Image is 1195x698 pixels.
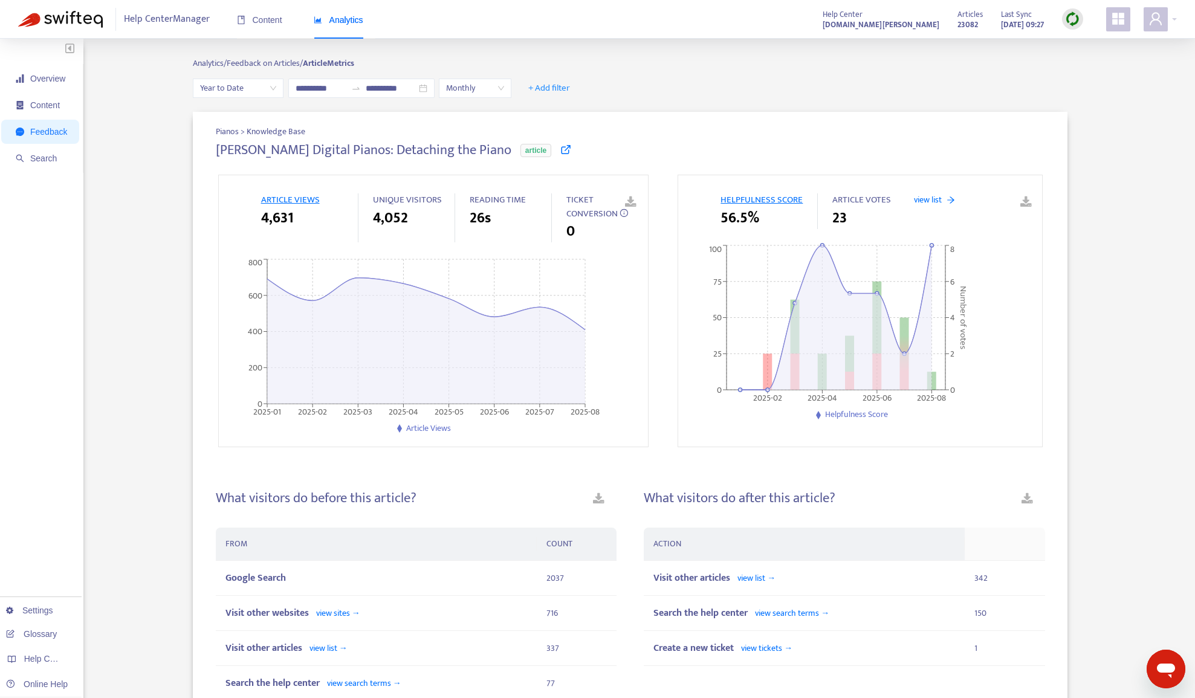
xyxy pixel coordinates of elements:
[713,347,722,361] tspan: 25
[1147,650,1185,688] iframe: メッセージングウィンドウを開くボタン
[721,192,803,207] span: HELPFULNESS SCORE
[6,679,68,689] a: Online Help
[470,192,526,207] span: READING TIME
[303,56,354,70] strong: Article Metrics
[950,311,955,325] tspan: 4
[241,124,247,138] span: >
[248,256,262,270] tspan: 800
[947,196,955,204] span: arrow-right
[18,11,103,28] img: Swifteq
[823,8,863,21] span: Help Center
[24,654,74,664] span: Help Centers
[124,8,210,31] span: Help Center Manager
[6,606,53,615] a: Settings
[434,405,463,419] tspan: 2025-05
[1111,11,1125,26] span: appstore
[546,676,555,690] span: 77
[653,640,734,656] span: Create a new ticket
[237,16,245,24] span: book
[713,275,722,289] tspan: 75
[406,421,451,435] span: Article Views
[314,15,363,25] span: Analytics
[537,528,617,561] th: COUNT
[216,142,511,158] h4: [PERSON_NAME] Digital Pianos: Detaching the Piano
[248,288,262,302] tspan: 600
[314,16,322,24] span: area-chart
[571,405,600,419] tspan: 2025-08
[298,405,327,419] tspan: 2025-02
[1148,11,1163,26] span: user
[216,490,416,506] h4: What visitors do before this article?
[918,391,947,405] tspan: 2025-08
[6,629,57,639] a: Glossary
[247,125,305,138] span: Knowledge Base
[741,641,792,655] span: view tickets →
[825,407,888,421] span: Helpfulness Score
[974,606,986,620] span: 150
[950,383,955,397] tspan: 0
[316,606,360,620] span: view sites →
[957,8,983,21] span: Articles
[950,347,954,361] tspan: 2
[1001,8,1032,21] span: Last Sync
[644,528,965,561] th: ACTION
[546,641,559,655] span: 337
[525,405,554,419] tspan: 2025-07
[653,570,730,586] span: Visit other articles
[257,397,262,411] tspan: 0
[225,570,286,586] span: Google Search
[519,79,579,98] button: + Add filter
[546,571,564,585] span: 2037
[16,128,24,136] span: message
[253,405,281,419] tspan: 2025-01
[957,18,978,31] strong: 23082
[713,311,722,325] tspan: 50
[470,207,491,229] span: 26s
[351,83,361,93] span: swap-right
[950,275,954,289] tspan: 6
[974,571,988,585] span: 342
[1001,18,1044,31] strong: [DATE] 09:27
[373,192,442,207] span: UNIQUE VISITORS
[1065,11,1080,27] img: sync.dc5367851b00ba804db3.png
[717,383,722,397] tspan: 0
[823,18,939,31] a: [DOMAIN_NAME][PERSON_NAME]
[737,571,776,585] span: view list →
[956,286,971,349] tspan: Number of votes
[248,361,262,375] tspan: 200
[216,528,537,561] th: FROM
[248,325,262,338] tspan: 400
[950,242,954,256] tspan: 8
[225,605,309,621] span: Visit other websites
[753,391,782,405] tspan: 2025-02
[351,83,361,93] span: to
[653,605,748,621] span: Search the help center
[520,144,551,157] span: article
[261,207,294,229] span: 4,631
[309,641,348,655] span: view list →
[644,490,835,506] h4: What visitors do after this article?
[225,675,320,691] span: Search the help center
[566,221,575,242] span: 0
[16,154,24,163] span: search
[974,641,977,655] span: 1
[30,74,65,83] span: Overview
[16,74,24,83] span: signal
[832,207,847,229] span: 23
[721,207,759,229] span: 56.5%
[709,242,722,256] tspan: 100
[755,606,829,620] span: view search terms →
[479,405,508,419] tspan: 2025-06
[373,207,408,229] span: 4,052
[30,127,67,137] span: Feedback
[528,81,570,95] span: + Add filter
[16,101,24,109] span: container
[193,56,303,70] span: Analytics/ Feedback on Articles/
[200,79,276,97] span: Year to Date
[30,153,57,163] span: Search
[216,124,241,138] span: Pianos
[914,193,942,206] span: view list
[327,676,401,690] span: view search terms →
[446,79,504,97] span: Monthly
[30,100,60,110] span: Content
